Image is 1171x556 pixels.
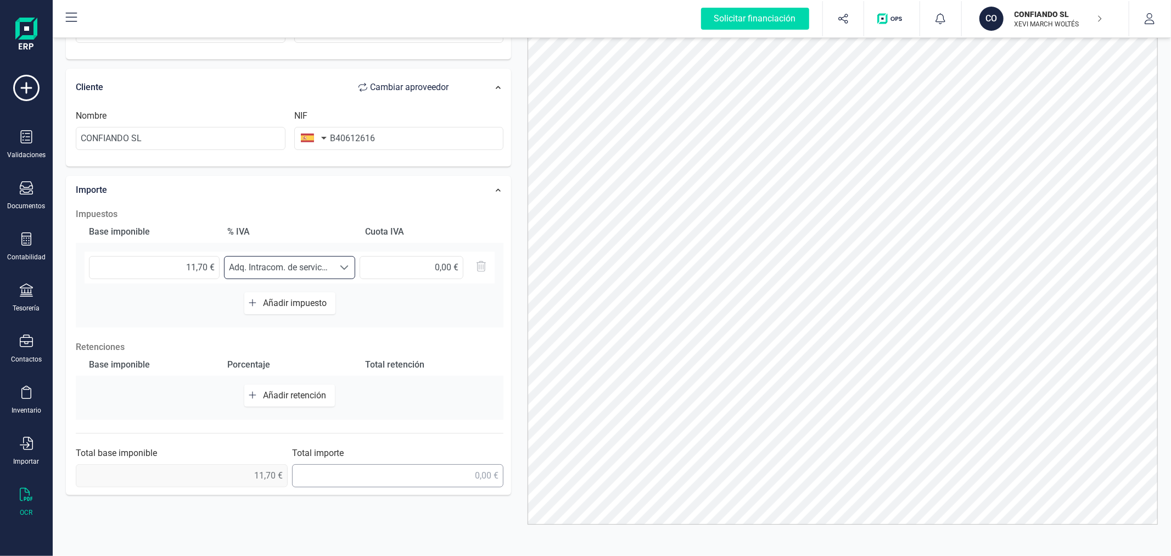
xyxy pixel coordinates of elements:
div: Total retención [361,354,495,376]
label: Nombre [76,109,107,123]
button: COCONFIANDO SLXEVI MARCH WOLTÉS [975,1,1116,36]
div: Inventario [12,406,41,415]
p: CONFIANDO SL [1015,9,1102,20]
label: Total base imponible [76,447,157,460]
div: CO [979,7,1004,31]
img: Logo de OPS [877,13,906,24]
div: Importar [14,457,40,466]
img: Logo Finanedi [15,18,37,53]
div: Base imponible [85,221,218,243]
span: Añadir impuesto [263,298,331,308]
button: Añadir impuesto [244,292,335,314]
button: Cambiar aproveedor [348,76,460,98]
input: 0,00 € [89,256,220,279]
div: OCR [20,508,33,517]
p: Retenciones [76,341,503,354]
div: Validaciones [7,151,46,159]
div: Cuota IVA [361,221,495,243]
label: Total importe [292,447,344,460]
span: Importe [76,185,107,195]
label: NIF [294,109,307,123]
div: Base imponible [85,354,218,376]
div: Cliente [76,76,460,98]
p: XEVI MARCH WOLTÉS [1015,20,1102,29]
div: Contabilidad [7,253,46,262]
button: Solicitar financiación [688,1,822,36]
span: Cambiar a proveedor [370,81,449,94]
div: Porcentaje [223,354,357,376]
input: 0,00 € [292,464,504,487]
input: 0,00 € [360,256,463,279]
div: Solicitar financiación [701,8,809,30]
button: Logo de OPS [871,1,913,36]
div: Contactos [11,355,42,364]
div: % IVA [223,221,357,243]
h2: Impuestos [76,208,503,221]
div: Documentos [8,202,46,210]
span: Añadir retención [263,390,330,401]
span: Adq. Intracom. de servicios 21% (0%) [225,257,334,279]
div: Tesorería [13,304,40,313]
button: Añadir retención [244,385,335,407]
